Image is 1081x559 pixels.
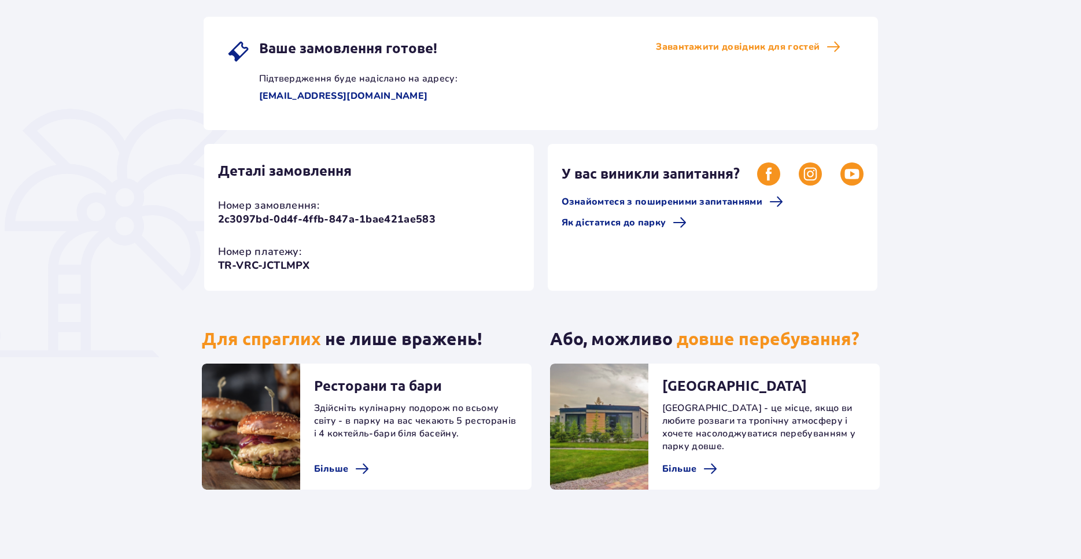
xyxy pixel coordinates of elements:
p: [GEOGRAPHIC_DATA] - це місце, якщо ви любите розваги та тропічну атмосферу і хочете насолоджувати... [662,402,866,462]
a: Більше [314,462,370,476]
p: [GEOGRAPHIC_DATA] [662,377,807,402]
p: У вас виникли запитання? [562,165,757,183]
p: TR-VRC-JCTLMPX [218,258,309,272]
p: Або, можливо [550,328,859,350]
span: довше перебування? [677,329,859,349]
span: Більше [314,462,349,475]
img: Facebook [757,162,780,186]
p: не лише вражень! [202,328,482,350]
span: Завантажити довідник для гостей [656,40,820,53]
p: [EMAIL_ADDRESS][DOMAIN_NAME] [227,90,428,102]
span: Більше [662,462,697,475]
p: Номер платежу: [218,245,301,258]
p: Ресторани та бари [314,377,442,402]
span: Ваше замовлення готове! [259,40,437,56]
span: Як дістатися до парку [562,216,666,229]
a: Більше [662,462,718,476]
a: Ознайомтеся з поширеними запитаннями [562,195,784,209]
p: Деталі замовлення [218,162,352,180]
img: restaurants [202,364,300,490]
p: Номер замовлення: [218,198,319,212]
img: Suntago Village [550,364,648,490]
a: Як дістатися до парку [562,216,687,229]
span: Ознайомтеся з поширеними запитаннями [562,195,763,208]
p: 2c3097bd-0d4f-4ffb-847a-1bae421ae583 [218,212,436,226]
img: single ticket icon [227,40,250,63]
img: Youtube [840,162,864,186]
span: Для спраглих [202,329,321,349]
img: Instagram [799,162,822,186]
p: Здійсніть кулінарну подорож по всьому світу - в парку на вас чекають 5 ресторанів і 4 коктейль-ба... [314,402,518,449]
p: Підтвердження буде надіслано на адресу: [227,63,458,85]
a: Завантажити довідник для гостей [656,40,840,54]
